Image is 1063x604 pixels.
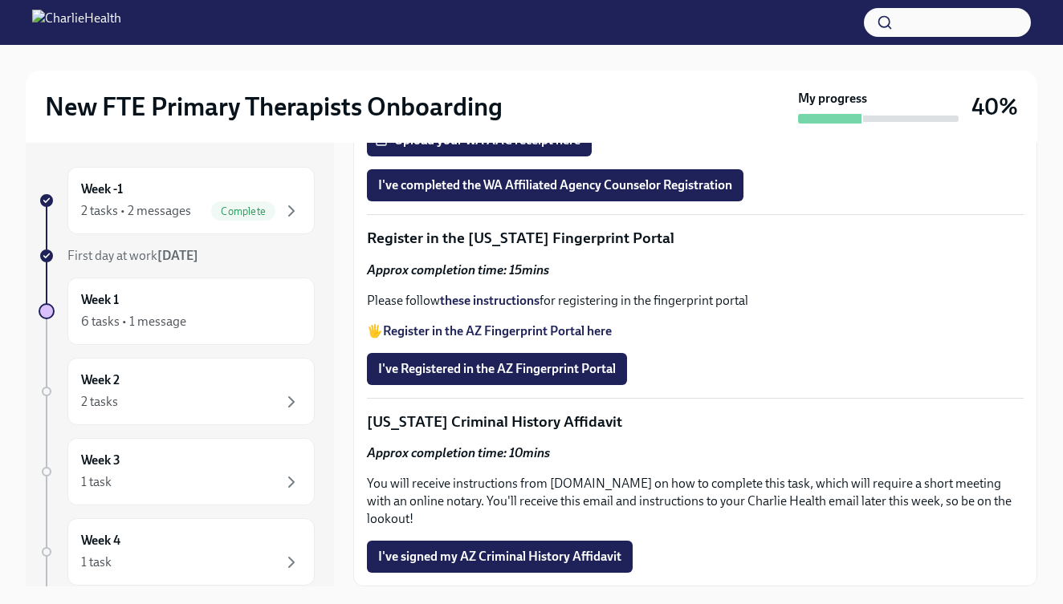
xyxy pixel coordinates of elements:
h6: Week 4 [81,532,120,549]
div: 2 tasks • 2 messages [81,202,191,220]
div: 6 tasks • 1 message [81,313,186,330]
span: Complete [211,205,275,217]
button: I've Registered in the AZ Fingerprint Portal [367,353,627,385]
img: CharlieHealth [32,10,121,35]
p: Register in the [US_STATE] Fingerprint Portal [367,228,1024,249]
a: Week 16 tasks • 1 message [39,278,315,345]
h6: Week -1 [81,180,123,198]
div: 2 tasks [81,393,118,411]
span: I've Registered in the AZ Fingerprint Portal [378,361,616,377]
span: I've signed my AZ Criminal History Affidavit [378,549,621,565]
p: [US_STATE] Criminal History Affidavit [367,411,1024,432]
h6: Week 1 [81,291,119,309]
p: 🖐️ [367,322,1024,340]
h2: New FTE Primary Therapists Onboarding [45,91,503,123]
h3: 40% [971,92,1018,121]
a: Week -12 tasks • 2 messagesComplete [39,167,315,234]
span: First day at work [67,248,198,263]
a: Week 31 task [39,438,315,505]
div: 1 task [81,553,112,571]
span: I've completed the WA Affiliated Agency Counselor Registration [378,177,732,193]
p: Please follow for registering in the fingerprint portal [367,292,1024,310]
strong: Approx completion time: 15mins [367,262,549,278]
a: Register in the AZ Fingerprint Portal here [383,323,612,338]
a: Week 41 task [39,518,315,586]
strong: Approx completion time: 10mins [367,445,550,460]
strong: [DATE] [157,248,198,263]
h6: Week 2 [81,371,120,389]
a: these instructions [440,293,540,308]
a: First day at work[DATE] [39,247,315,265]
a: Week 22 tasks [39,358,315,425]
div: 1 task [81,473,112,491]
h6: Week 3 [81,452,120,469]
p: You will receive instructions from [DOMAIN_NAME] on how to complete this task, which will require... [367,475,1024,528]
button: I've signed my AZ Criminal History Affidavit [367,541,633,573]
strong: My progress [798,90,867,107]
button: I've completed the WA Affiliated Agency Counselor Registration [367,169,743,201]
